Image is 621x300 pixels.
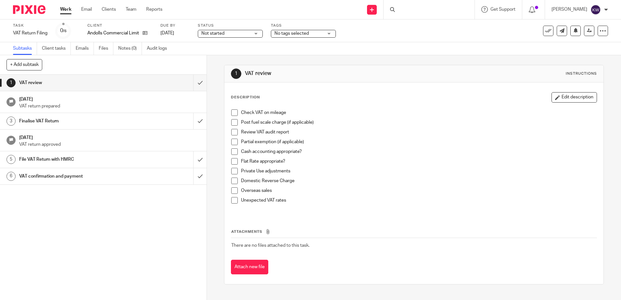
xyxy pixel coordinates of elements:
[231,95,260,100] p: Description
[13,5,45,14] img: Pixie
[6,117,16,126] div: 3
[590,5,601,15] img: svg%3E
[60,6,71,13] a: Work
[87,30,139,36] p: Andolls Commercial Limited
[241,109,596,116] p: Check VAT on mileage
[6,78,16,87] div: 1
[241,119,596,126] p: Post fuel scale charge (if applicable)
[241,178,596,184] p: Domestic Reverse Charge
[6,59,42,70] button: + Add subtask
[118,42,142,55] a: Notes (0)
[566,71,597,76] div: Instructions
[19,78,131,88] h1: VAT review
[241,187,596,194] p: Overseas sales
[241,129,596,135] p: Review VAT audit report
[19,116,131,126] h1: Finalise VAT Return
[551,92,597,103] button: Edit description
[241,197,596,204] p: Unexpected VAT rates
[490,7,515,12] span: Get Support
[231,260,268,274] button: Attach new file
[99,42,113,55] a: Files
[76,42,94,55] a: Emails
[231,243,310,248] span: There are no files attached to this task.
[198,23,263,28] label: Status
[19,133,200,141] h1: [DATE]
[147,42,172,55] a: Audit logs
[102,6,116,13] a: Clients
[19,103,200,109] p: VAT return prepared
[160,23,190,28] label: Due by
[271,23,336,28] label: Tags
[241,168,596,174] p: Private Use adjustments
[13,42,37,55] a: Subtasks
[126,6,136,13] a: Team
[19,155,131,164] h1: File VAT Return with HMRC
[42,42,71,55] a: Client tasks
[87,23,152,28] label: Client
[231,69,241,79] div: 1
[19,141,200,148] p: VAT return approved
[231,230,262,233] span: Attachments
[6,155,16,164] div: 5
[274,31,309,36] span: No tags selected
[13,23,47,28] label: Task
[245,70,428,77] h1: VAT review
[60,27,67,34] div: 0
[6,172,16,181] div: 6
[146,6,162,13] a: Reports
[241,139,596,145] p: Partial exemption (if applicable)
[13,30,47,36] div: VAT Return Filing
[241,158,596,165] p: Flat Rate appropriate?
[241,148,596,155] p: Cash accounting appropriate?
[551,6,587,13] p: [PERSON_NAME]
[160,31,174,35] span: [DATE]
[63,29,67,33] small: /6
[19,94,200,103] h1: [DATE]
[81,6,92,13] a: Email
[19,171,131,181] h1: VAT confirmation and payment
[201,31,224,36] span: Not started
